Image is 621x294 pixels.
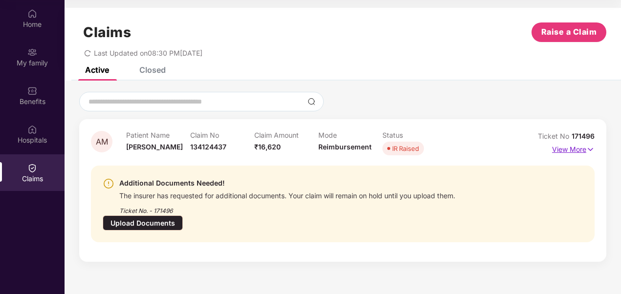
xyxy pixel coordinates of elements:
[27,86,37,96] img: svg+xml;base64,PHN2ZyBpZD0iQmVuZWZpdHMiIHhtbG5zPSJodHRwOi8vd3d3LnczLm9yZy8yMDAwL3N2ZyIgd2lkdGg9Ij...
[96,138,108,146] span: AM
[85,65,109,75] div: Active
[541,26,597,38] span: Raise a Claim
[382,131,446,139] p: Status
[126,143,183,151] span: [PERSON_NAME]
[392,144,419,153] div: IR Raised
[254,131,318,139] p: Claim Amount
[119,189,455,200] div: The insurer has requested for additional documents. Your claim will remain on hold until you uplo...
[538,132,572,140] span: Ticket No
[572,132,595,140] span: 171496
[552,142,595,155] p: View More
[103,178,114,189] img: svg+xml;base64,PHN2ZyBpZD0iV2FybmluZ18tXzI0eDI0IiBkYXRhLW5hbWU9Ildhcm5pbmcgLSAyNHgyNCIgeG1sbnM9Im...
[83,24,131,41] h1: Claims
[318,131,382,139] p: Mode
[84,49,91,57] span: redo
[586,144,595,155] img: svg+xml;base64,PHN2ZyB4bWxucz0iaHR0cDovL3d3dy53My5vcmcvMjAwMC9zdmciIHdpZHRoPSIxNyIgaGVpZ2h0PSIxNy...
[27,125,37,134] img: svg+xml;base64,PHN2ZyBpZD0iSG9zcGl0YWxzIiB4bWxucz0iaHR0cDovL3d3dy53My5vcmcvMjAwMC9zdmciIHdpZHRoPS...
[27,163,37,173] img: svg+xml;base64,PHN2ZyBpZD0iQ2xhaW0iIHhtbG5zPSJodHRwOi8vd3d3LnczLm9yZy8yMDAwL3N2ZyIgd2lkdGg9IjIwIi...
[532,22,606,42] button: Raise a Claim
[190,131,254,139] p: Claim No
[126,131,190,139] p: Patient Name
[27,9,37,19] img: svg+xml;base64,PHN2ZyBpZD0iSG9tZSIgeG1sbnM9Imh0dHA6Ly93d3cudzMub3JnLzIwMDAvc3ZnIiB3aWR0aD0iMjAiIG...
[119,200,455,215] div: Ticket No. - 171496
[308,98,315,105] img: svg+xml;base64,PHN2ZyBpZD0iU2VhcmNoLTMyeDMyIiB4bWxucz0iaHR0cDovL3d3dy53My5vcmcvMjAwMC9zdmciIHdpZH...
[94,49,202,57] span: Last Updated on 08:30 PM[DATE]
[254,143,281,151] span: ₹16,620
[139,65,166,75] div: Closed
[318,143,372,151] span: Reimbursement
[103,215,183,231] div: Upload Documents
[27,47,37,57] img: svg+xml;base64,PHN2ZyB3aWR0aD0iMjAiIGhlaWdodD0iMjAiIHZpZXdCb3g9IjAgMCAyMCAyMCIgZmlsbD0ibm9uZSIgeG...
[190,143,226,151] span: 134124437
[119,177,455,189] div: Additional Documents Needed!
